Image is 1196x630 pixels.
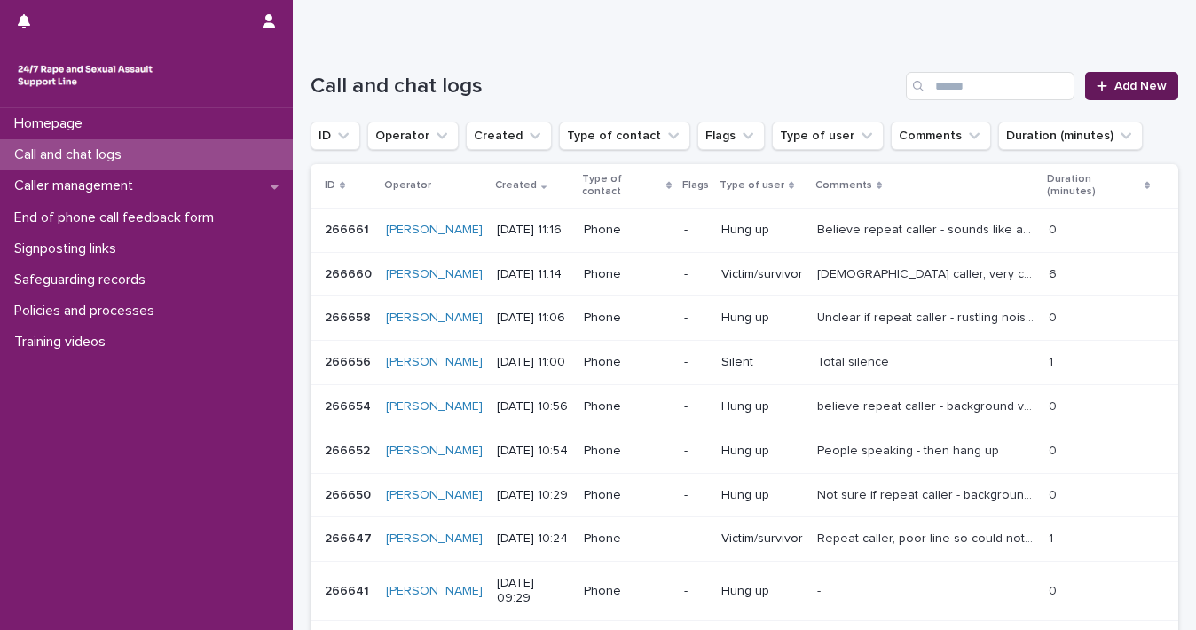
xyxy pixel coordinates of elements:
[684,223,707,238] p: -
[584,532,670,547] p: Phone
[584,399,670,414] p: Phone
[1114,80,1167,92] span: Add New
[582,169,661,202] p: Type of contact
[386,399,483,414] a: [PERSON_NAME]
[1049,440,1060,459] p: 0
[817,580,824,599] p: -
[817,440,1003,459] p: People speaking - then hang up
[325,484,374,503] p: 266650
[7,240,130,257] p: Signposting links
[584,267,670,282] p: Phone
[1049,307,1060,326] p: 0
[584,444,670,459] p: Phone
[325,307,374,326] p: 266658
[682,176,709,195] p: Flags
[906,72,1074,100] input: Search
[311,562,1178,621] tr: 266641266641 [PERSON_NAME] [DATE] 09:29Phone-Hung up-- 00
[1049,396,1060,414] p: 0
[497,267,570,282] p: [DATE] 11:14
[684,267,707,282] p: -
[721,355,803,370] p: Silent
[311,252,1178,296] tr: 266660266660 [PERSON_NAME] [DATE] 11:14Phone-Victim/survivor[DEMOGRAPHIC_DATA] caller, very clear...
[367,122,459,150] button: Operator
[7,177,147,194] p: Caller management
[386,267,483,282] a: [PERSON_NAME]
[998,122,1143,150] button: Duration (minutes)
[817,219,1038,238] p: Believe repeat caller - sounds like a podcast or radio being played down the phone & rustling noi...
[386,444,483,459] a: [PERSON_NAME]
[497,488,570,503] p: [DATE] 10:29
[7,272,160,288] p: Safeguarding records
[772,122,884,150] button: Type of user
[817,307,1038,326] p: Unclear if repeat caller - rustling noises sounded familiar but not 100%
[721,267,803,282] p: Victim/survivor
[311,74,899,99] h1: Call and chat logs
[14,58,156,93] img: rhQMoQhaT3yELyF149Cw
[817,528,1038,547] p: Repeat caller, poor line so could not hear her very well. She ended the call.
[386,488,483,503] a: [PERSON_NAME]
[559,122,690,150] button: Type of contact
[7,146,136,163] p: Call and chat logs
[497,355,570,370] p: [DATE] 11:00
[311,384,1178,429] tr: 266654266654 [PERSON_NAME] [DATE] 10:56Phone-Hung upbelieve repeat caller - background voices and...
[386,311,483,326] a: [PERSON_NAME]
[721,223,803,238] p: Hung up
[1049,351,1057,370] p: 1
[1049,264,1060,282] p: 6
[495,176,537,195] p: Created
[311,517,1178,562] tr: 266647266647 [PERSON_NAME] [DATE] 10:24Phone-Victim/survivorRepeat caller, poor line so could not...
[325,176,335,195] p: ID
[1049,528,1057,547] p: 1
[1047,169,1140,202] p: Duration (minutes)
[1049,580,1060,599] p: 0
[720,176,784,195] p: Type of user
[684,488,707,503] p: -
[891,122,991,150] button: Comments
[497,532,570,547] p: [DATE] 10:24
[325,396,374,414] p: 266654
[7,209,228,226] p: End of phone call feedback form
[684,584,707,599] p: -
[325,351,374,370] p: 266656
[584,355,670,370] p: Phone
[1049,219,1060,238] p: 0
[721,311,803,326] p: Hung up
[817,351,893,370] p: Total silence
[817,484,1038,503] p: Not sure if repeat caller - background voices and rustling noise. Have marked unknown as not 100%...
[325,219,373,238] p: 266661
[311,429,1178,473] tr: 266652266652 [PERSON_NAME] [DATE] 10:54Phone-Hung upPeople speaking - then hang upPeople speaking...
[721,584,803,599] p: Hung up
[584,223,670,238] p: Phone
[7,334,120,350] p: Training videos
[721,488,803,503] p: Hung up
[311,122,360,150] button: ID
[684,311,707,326] p: -
[386,584,483,599] a: [PERSON_NAME]
[7,303,169,319] p: Policies and processes
[817,396,1038,414] p: believe repeat caller - background voices and rustling
[684,399,707,414] p: -
[384,176,431,195] p: Operator
[386,223,483,238] a: [PERSON_NAME]
[584,488,670,503] p: Phone
[325,528,375,547] p: 266647
[497,576,570,606] p: [DATE] 09:29
[1085,72,1178,100] a: Add New
[497,444,570,459] p: [DATE] 10:54
[386,532,483,547] a: [PERSON_NAME]
[311,341,1178,385] tr: 266656266656 [PERSON_NAME] [DATE] 11:00Phone-SilentTotal silenceTotal silence 11
[311,208,1178,252] tr: 266661266661 [PERSON_NAME] [DATE] 11:16Phone-Hung upBelieve repeat caller - sounds like a podcast...
[466,122,552,150] button: Created
[815,176,872,195] p: Comments
[584,584,670,599] p: Phone
[584,311,670,326] p: Phone
[721,444,803,459] p: Hung up
[7,115,97,132] p: Homepage
[386,355,483,370] a: [PERSON_NAME]
[497,311,570,326] p: [DATE] 11:06
[311,473,1178,517] tr: 266650266650 [PERSON_NAME] [DATE] 10:29Phone-Hung upNot sure if repeat caller - background voices...
[311,296,1178,341] tr: 266658266658 [PERSON_NAME] [DATE] 11:06Phone-Hung upUnclear if repeat caller - rustling noises so...
[721,532,803,547] p: Victim/survivor
[325,264,375,282] p: 266660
